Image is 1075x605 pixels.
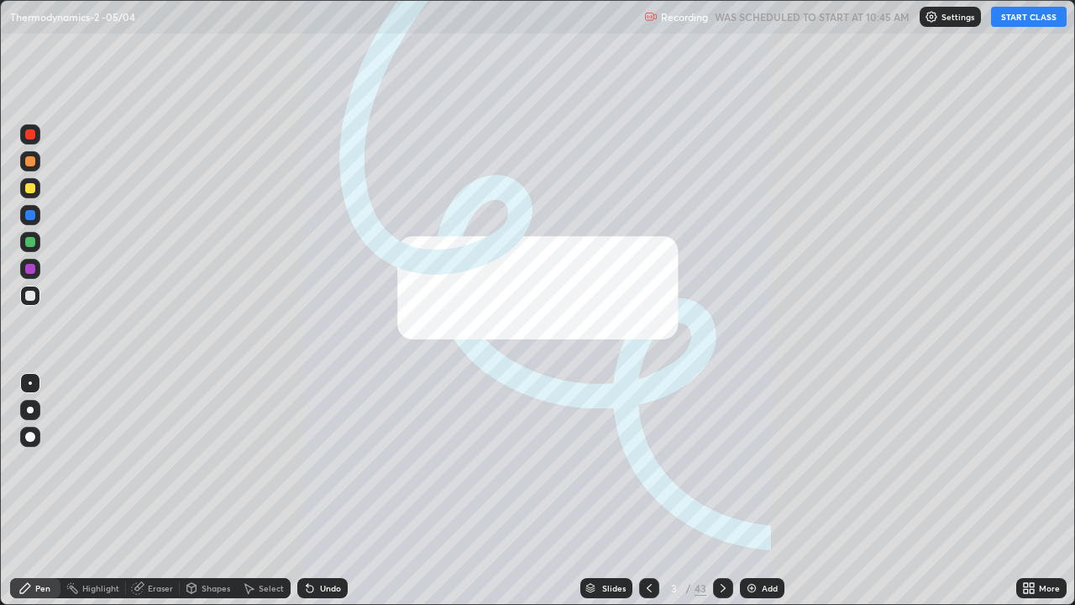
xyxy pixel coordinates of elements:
[686,583,691,593] div: /
[1039,584,1060,592] div: More
[35,584,50,592] div: Pen
[941,13,974,21] p: Settings
[644,10,658,24] img: recording.375f2c34.svg
[202,584,230,592] div: Shapes
[148,584,173,592] div: Eraser
[602,584,626,592] div: Slides
[762,584,778,592] div: Add
[661,11,708,24] p: Recording
[715,9,910,24] h5: WAS SCHEDULED TO START AT 10:45 AM
[259,584,284,592] div: Select
[666,583,683,593] div: 3
[745,581,758,595] img: add-slide-button
[320,584,341,592] div: Undo
[991,7,1067,27] button: START CLASS
[82,584,119,592] div: Highlight
[695,581,706,596] div: 43
[10,10,135,24] p: Thermodynamics-2 -05/04
[925,10,938,24] img: class-settings-icons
